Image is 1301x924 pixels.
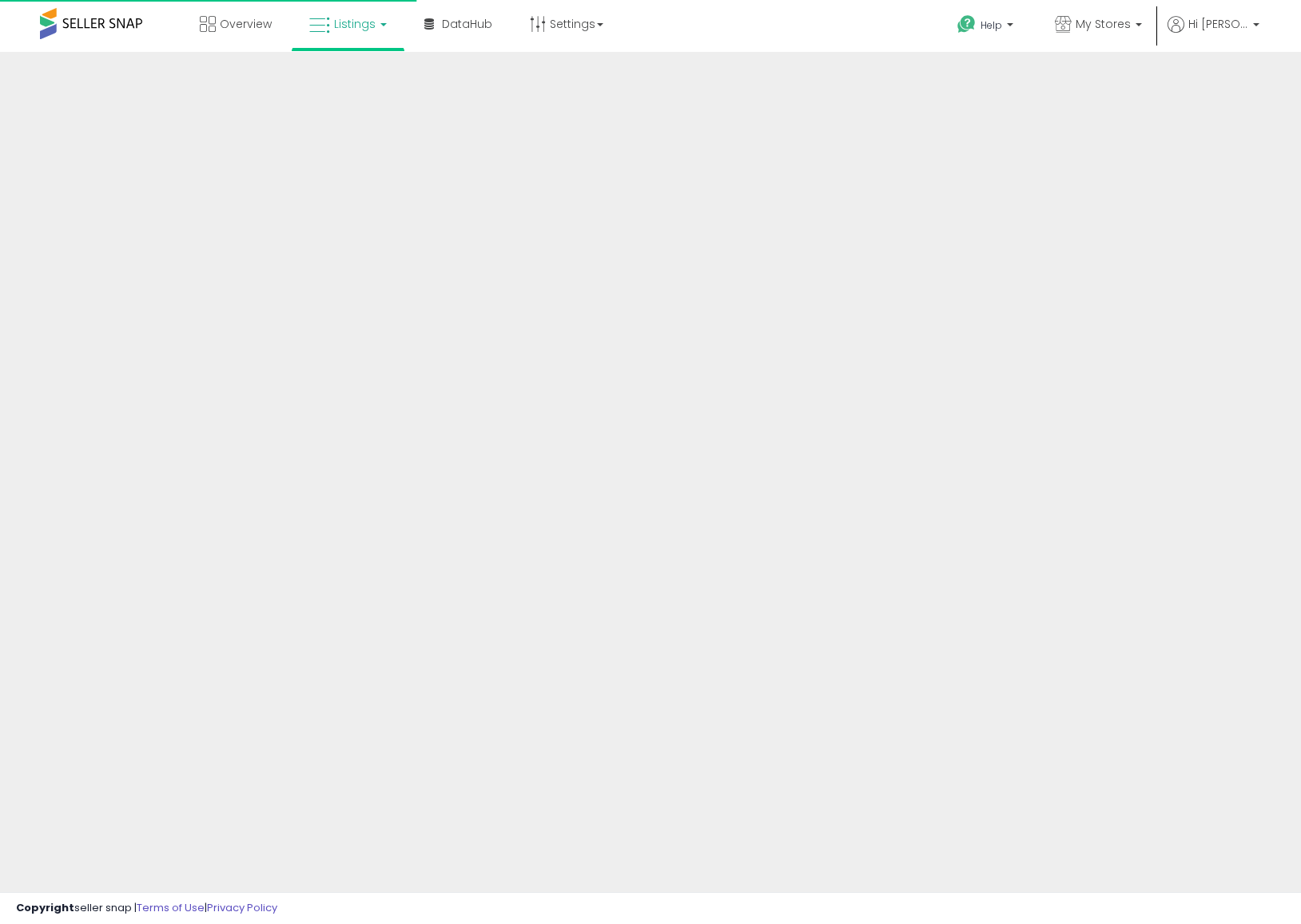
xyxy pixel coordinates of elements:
span: Listings [334,16,376,32]
a: Help [945,2,1029,52]
span: Overview [220,16,272,32]
span: Hi [PERSON_NAME] [1188,16,1248,32]
span: DataHub [442,16,492,32]
span: Help [981,18,1002,32]
i: Get Help [957,14,977,34]
span: My Stores [1076,16,1131,32]
a: Hi [PERSON_NAME] [1168,16,1259,52]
